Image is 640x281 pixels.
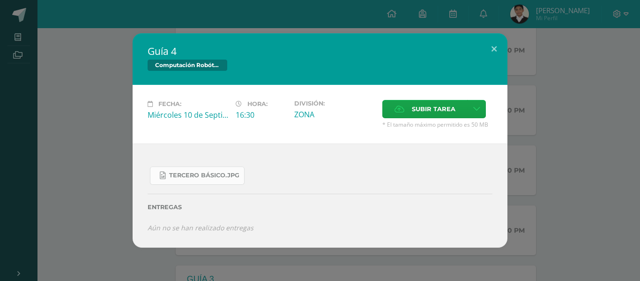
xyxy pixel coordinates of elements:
[148,223,253,232] i: Aún no se han realizado entregas
[247,100,268,107] span: Hora:
[169,172,239,179] span: Tercero Básico.jpg
[148,45,492,58] h2: Guía 4
[148,204,492,211] label: Entregas
[148,60,227,71] span: Computación Robótica
[148,110,228,120] div: Miércoles 10 de Septiembre
[294,100,375,107] label: División:
[294,109,375,120] div: ZONA
[150,167,245,185] a: Tercero Básico.jpg
[236,110,287,120] div: 16:30
[412,100,455,118] span: Subir tarea
[481,33,507,65] button: Close (Esc)
[382,121,492,129] span: * El tamaño máximo permitido es 50 MB
[158,100,181,107] span: Fecha:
